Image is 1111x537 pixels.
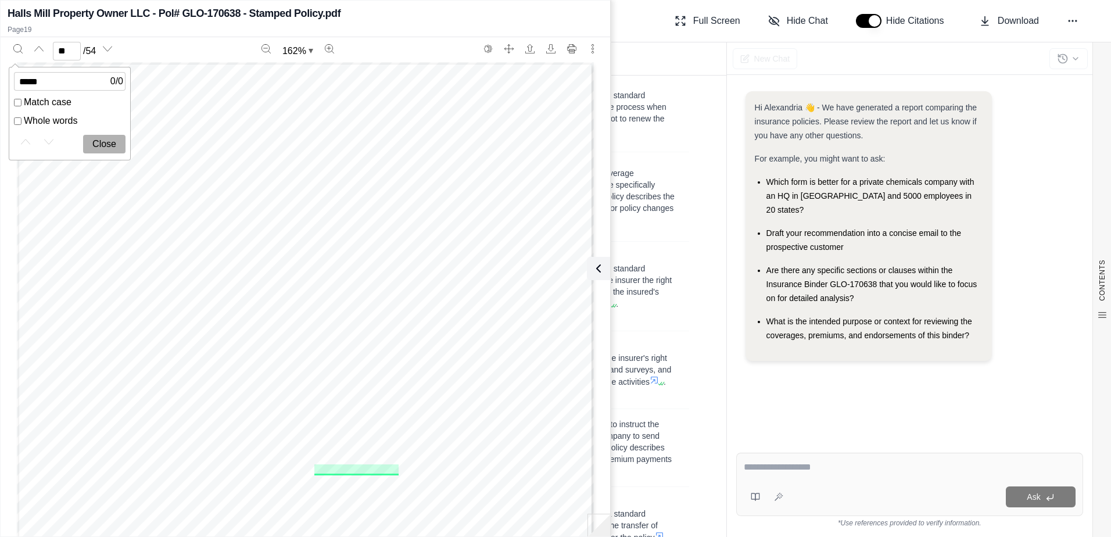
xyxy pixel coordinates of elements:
span: Hide Chat [787,14,828,28]
span: What is the intended purpose or context for reviewing the coverages, premiums, and endorsements o... [766,317,972,340]
span: 0 / 0 [110,74,123,88]
button: Hide Chat [764,9,833,33]
span: CONTENTS [1098,260,1107,301]
span: Download [998,14,1039,28]
button: Previous match [16,133,35,151]
label: Whole words [14,114,126,128]
button: Next page [98,40,117,58]
span: . [664,377,666,386]
span: Which form is better for a private chemicals company with an HQ in [GEOGRAPHIC_DATA] and 5000 emp... [766,177,974,214]
button: Print [562,40,581,58]
button: Download [542,40,560,58]
span: 162 % [282,44,306,58]
p: Page 19 [8,25,603,34]
button: Previous page [30,40,48,58]
button: Full screen [500,40,518,58]
span: . [616,299,618,309]
button: Close [83,135,126,153]
input: Whole words [14,117,21,125]
input: Enter to search [14,72,126,91]
span: For example, you might want to ask: [755,154,886,163]
button: Download [974,9,1044,33]
button: Switch to the dark theme [479,40,497,58]
span: Hide Citations [886,14,951,28]
span: / 54 [83,44,96,58]
button: Search [9,40,27,58]
h2: Halls Mill Property Owner LLC - Pol# GLO-170638 - Stamped Policy.pdf [8,5,341,22]
div: *Use references provided to verify information. [736,516,1083,528]
span: Full Screen [693,14,740,28]
button: Zoom in [320,40,339,58]
span: Are there any specific sections or clauses within the Insurance Binder GLO-170638 that you would ... [766,266,977,303]
button: Next match [40,133,58,151]
span: Draft your recommendation into a concise email to the prospective customer [766,228,961,252]
button: Zoom out [257,40,275,58]
button: Full Screen [670,9,745,33]
label: Match case [14,95,126,109]
span: Hi Alexandria 👋 - We have generated a report comparing the insurance policies. Please review the ... [755,103,977,140]
button: Zoom document [278,42,318,60]
button: Ask [1006,486,1076,507]
input: Enter a page number [53,42,81,60]
span: Ask [1027,492,1040,502]
button: More actions [583,40,602,58]
input: Match case [14,99,21,106]
button: Open file [521,40,539,58]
